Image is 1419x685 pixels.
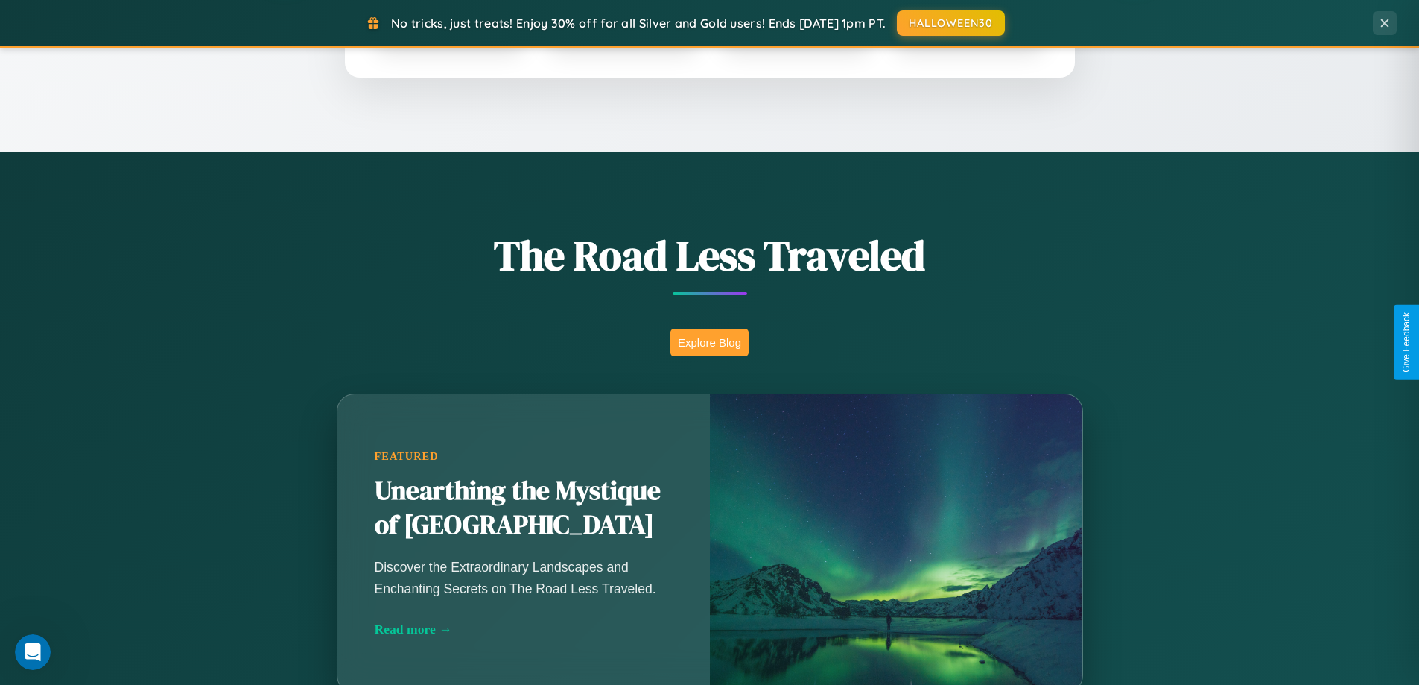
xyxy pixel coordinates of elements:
h1: The Road Less Traveled [263,227,1157,284]
p: Discover the Extraordinary Landscapes and Enchanting Secrets on The Road Less Traveled. [375,557,673,599]
h2: Unearthing the Mystique of [GEOGRAPHIC_DATA] [375,474,673,543]
button: Explore Blog [670,329,749,356]
div: Featured [375,450,673,463]
button: HALLOWEEN30 [897,10,1005,36]
div: Give Feedback [1401,312,1412,373]
div: Read more → [375,622,673,637]
iframe: Intercom live chat [15,634,51,670]
span: No tricks, just treats! Enjoy 30% off for all Silver and Gold users! Ends [DATE] 1pm PT. [391,16,886,31]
